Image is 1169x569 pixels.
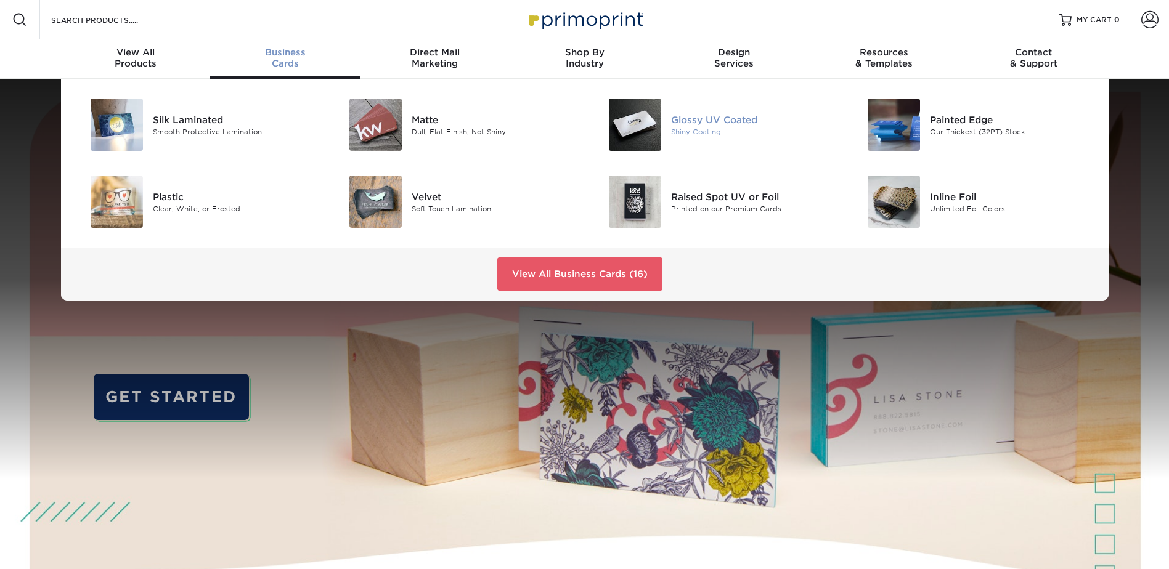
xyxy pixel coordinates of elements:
img: Velvet Business Cards [349,176,402,228]
div: Marketing [360,47,510,69]
div: Raised Spot UV or Foil [671,190,834,203]
div: Cards [210,47,360,69]
a: Shop ByIndustry [510,39,659,79]
a: Velvet Business Cards Velvet Soft Touch Lamination [335,171,576,233]
img: Matte Business Cards [349,99,402,151]
div: Velvet [412,190,575,203]
img: Primoprint [523,6,646,33]
div: & Templates [809,47,959,69]
span: 0 [1114,15,1120,24]
a: Plastic Business Cards Plastic Clear, White, or Frosted [76,171,317,233]
img: Plastic Business Cards [91,176,143,228]
img: Glossy UV Coated Business Cards [609,99,661,151]
input: SEARCH PRODUCTS..... [50,12,170,27]
a: DesignServices [659,39,809,79]
div: Smooth Protective Lamination [153,126,316,137]
a: Contact& Support [959,39,1109,79]
a: Inline Foil Business Cards Inline Foil Unlimited Foil Colors [853,171,1094,233]
a: Raised Spot UV or Foil Business Cards Raised Spot UV or Foil Printed on our Premium Cards [594,171,835,233]
div: Products [61,47,211,69]
div: Dull, Flat Finish, Not Shiny [412,126,575,137]
span: Direct Mail [360,47,510,58]
img: Painted Edge Business Cards [868,99,920,151]
a: Resources& Templates [809,39,959,79]
span: Contact [959,47,1109,58]
div: Painted Edge [930,113,1093,126]
div: Plastic [153,190,316,203]
div: Printed on our Premium Cards [671,203,834,214]
a: Painted Edge Business Cards Painted Edge Our Thickest (32PT) Stock [853,94,1094,156]
div: Our Thickest (32PT) Stock [930,126,1093,137]
a: View AllProducts [61,39,211,79]
div: Unlimited Foil Colors [930,203,1093,214]
span: Business [210,47,360,58]
div: Inline Foil [930,190,1093,203]
img: Raised Spot UV or Foil Business Cards [609,176,661,228]
div: Silk Laminated [153,113,316,126]
a: Silk Laminated Business Cards Silk Laminated Smooth Protective Lamination [76,94,317,156]
a: BusinessCards [210,39,360,79]
span: MY CART [1077,15,1112,25]
div: Services [659,47,809,69]
div: Clear, White, or Frosted [153,203,316,214]
div: Soft Touch Lamination [412,203,575,214]
a: View All Business Cards (16) [497,257,662,291]
a: Matte Business Cards Matte Dull, Flat Finish, Not Shiny [335,94,576,156]
img: Silk Laminated Business Cards [91,99,143,151]
div: Matte [412,113,575,126]
span: View All [61,47,211,58]
img: Inline Foil Business Cards [868,176,920,228]
span: Design [659,47,809,58]
div: & Support [959,47,1109,69]
span: Shop By [510,47,659,58]
a: Glossy UV Coated Business Cards Glossy UV Coated Shiny Coating [594,94,835,156]
a: Direct MailMarketing [360,39,510,79]
div: Industry [510,47,659,69]
div: Glossy UV Coated [671,113,834,126]
div: Shiny Coating [671,126,834,137]
span: Resources [809,47,959,58]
